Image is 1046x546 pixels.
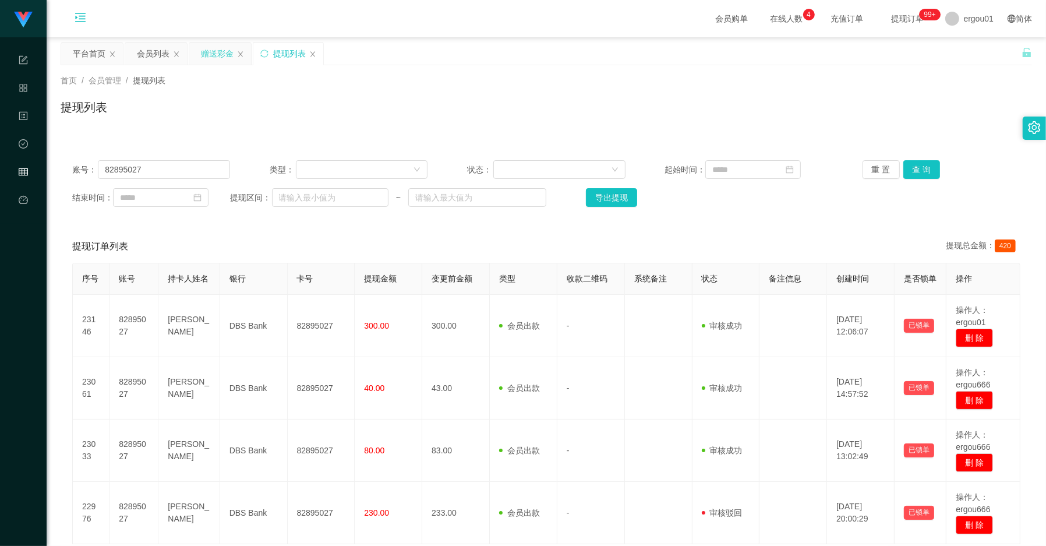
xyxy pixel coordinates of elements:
[946,239,1020,253] div: 提现总金额：
[827,482,895,544] td: [DATE] 20:00:29
[956,516,993,534] button: 删 除
[126,76,128,85] span: /
[408,188,546,207] input: 请输入最大值为
[288,357,355,420] td: 82895027
[220,295,288,357] td: DBS Bank
[297,274,313,283] span: 卡号
[1028,121,1041,134] i: 图标: setting
[422,295,490,357] td: 300.00
[119,274,135,283] span: 账号
[836,274,869,283] span: 创建时间
[19,140,28,244] span: 数据中心
[109,51,116,58] i: 图标: close
[109,357,158,420] td: 82895027
[19,168,28,272] span: 会员管理
[173,51,180,58] i: 图标: close
[904,274,937,283] span: 是否锁单
[82,274,98,283] span: 序号
[237,51,244,58] i: 图标: close
[886,15,930,23] span: 提现订单
[158,357,220,420] td: [PERSON_NAME]
[769,274,801,283] span: 备注信息
[158,295,220,357] td: [PERSON_NAME]
[73,295,109,357] td: 23146
[19,162,28,185] i: 图标: table
[919,9,940,20] sup: 1193
[260,50,268,58] i: 图标: sync
[499,321,540,330] span: 会员出款
[956,274,972,283] span: 操作
[825,15,870,23] span: 充值订单
[827,357,895,420] td: [DATE] 14:57:52
[109,295,158,357] td: 82895027
[634,274,667,283] span: 系统备注
[827,295,895,357] td: [DATE] 12:06:07
[158,420,220,482] td: [PERSON_NAME]
[133,76,165,85] span: 提现列表
[567,446,570,455] span: -
[19,112,28,216] span: 内容中心
[903,160,941,179] button: 查 询
[904,319,934,333] button: 已锁单
[19,84,28,188] span: 产品管理
[288,482,355,544] td: 82895027
[612,166,619,174] i: 图标: down
[82,76,84,85] span: /
[19,50,28,73] i: 图标: form
[168,274,209,283] span: 持卡人姓名
[956,492,990,514] span: 操作人：ergou666
[19,189,28,307] a: 图标: dashboard平台首页
[109,420,158,482] td: 82895027
[956,368,990,389] span: 操作人：ergou666
[19,134,28,157] i: 图标: check-circle-o
[956,391,993,410] button: 删 除
[956,329,993,347] button: 删 除
[72,239,128,253] span: 提现订单列表
[956,430,990,452] span: 操作人：ergou666
[229,274,246,283] span: 银行
[422,420,490,482] td: 83.00
[786,165,794,174] i: 图标: calendar
[98,160,230,179] input: 请输入
[73,420,109,482] td: 23033
[702,274,718,283] span: 状态
[73,43,105,65] div: 平台首页
[995,239,1016,252] span: 420
[863,160,900,179] button: 重 置
[807,9,811,20] p: 4
[109,482,158,544] td: 82895027
[19,56,28,160] span: 系统配置
[1008,15,1016,23] i: 图标: global
[364,274,397,283] span: 提现金额
[702,446,743,455] span: 审核成功
[73,482,109,544] td: 22976
[956,453,993,472] button: 删 除
[827,420,895,482] td: [DATE] 13:02:49
[158,482,220,544] td: [PERSON_NAME]
[309,51,316,58] i: 图标: close
[137,43,169,65] div: 会员列表
[364,508,389,517] span: 230.00
[19,106,28,129] i: 图标: profile
[567,321,570,330] span: -
[220,420,288,482] td: DBS Bank
[467,164,493,176] span: 状态：
[904,506,934,520] button: 已锁单
[904,443,934,457] button: 已锁单
[702,383,743,393] span: 审核成功
[272,188,388,207] input: 请输入最小值为
[956,305,988,327] span: 操作人：ergou01
[414,166,420,174] i: 图标: down
[422,357,490,420] td: 43.00
[665,164,705,176] span: 起始时间：
[273,43,306,65] div: 提现列表
[904,381,934,395] button: 已锁单
[19,78,28,101] i: 图标: appstore-o
[230,192,271,204] span: 提现区间：
[586,188,637,207] button: 导出提现
[499,274,515,283] span: 类型
[89,76,121,85] span: 会员管理
[72,192,113,204] span: 结束时间：
[72,164,98,176] span: 账号：
[220,482,288,544] td: DBS Bank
